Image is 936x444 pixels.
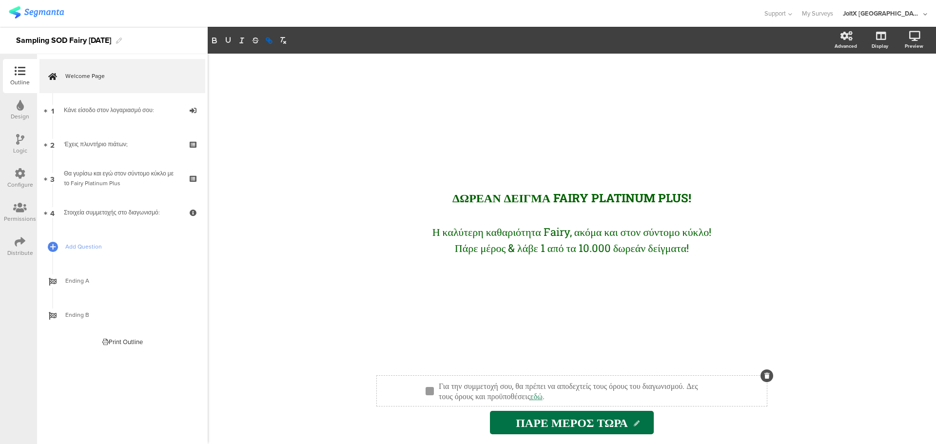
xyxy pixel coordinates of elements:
[9,6,64,19] img: segmanta logo
[65,242,190,251] span: Add Question
[39,93,205,127] a: 1 Κάνε είσοδο στον λογαριασμό σου:
[50,173,55,184] span: 3
[50,139,55,150] span: 2
[7,249,33,257] div: Distribute
[11,112,29,121] div: Design
[50,207,55,218] span: 4
[39,264,205,298] a: Ending A
[490,411,653,434] input: Start
[65,310,190,320] span: Ending B
[530,391,543,401] a: εδώ
[13,146,27,155] div: Logic
[39,298,205,332] a: Ending B
[10,78,30,87] div: Outline
[843,9,921,18] div: JoltX [GEOGRAPHIC_DATA]
[16,33,111,48] div: Sampling SOD Fairy [DATE]
[432,225,712,239] span: Η καλύτερη καθαριότητα Fairy, ακόμα και στον σύντομο κύκλο!
[39,161,205,195] a: 3 Θα γυρίσω και εγώ στον σύντομο κύκλο με το Fairy Platinum Plus
[7,180,33,189] div: Configure
[452,190,691,206] span: ΔΩΡΕΑΝ ΔΕΙΓΜΑ FAIRY PLATINUM PLUS!
[455,241,689,255] span: Πάρε μέρος & λάβε 1 από τα 10.000 δωρεάν δείγματα!
[39,59,205,93] a: Welcome Page
[64,105,180,115] div: Κάνε είσοδο στον λογαριασμό σου:
[439,381,713,401] p: Για την συμμετοχή σου, θα πρέπει να αποδεχτείς τους όρους του διαγωνισμού. Δες τους όρους και προ...
[64,139,180,149] div: 'Εχεις πλυντήριο πιάτων;
[39,127,205,161] a: 2 'Εχεις πλυντήριο πιάτων;
[65,71,190,81] span: Welcome Page
[65,276,190,286] span: Ending A
[39,195,205,230] a: 4 Στοιχεία συμμετοχής στο διαγωνισμό:
[64,208,180,217] div: Στοιχεία συμμετοχής στο διαγωνισμό:
[905,42,923,50] div: Preview
[835,42,857,50] div: Advanced
[872,42,888,50] div: Display
[64,169,180,188] div: Θα γυρίσω και εγώ στον σύντομο κύκλο με το Fairy Platinum Plus
[4,214,36,223] div: Permissions
[102,337,143,347] div: Print Outline
[51,105,54,116] span: 1
[764,9,786,18] span: Support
